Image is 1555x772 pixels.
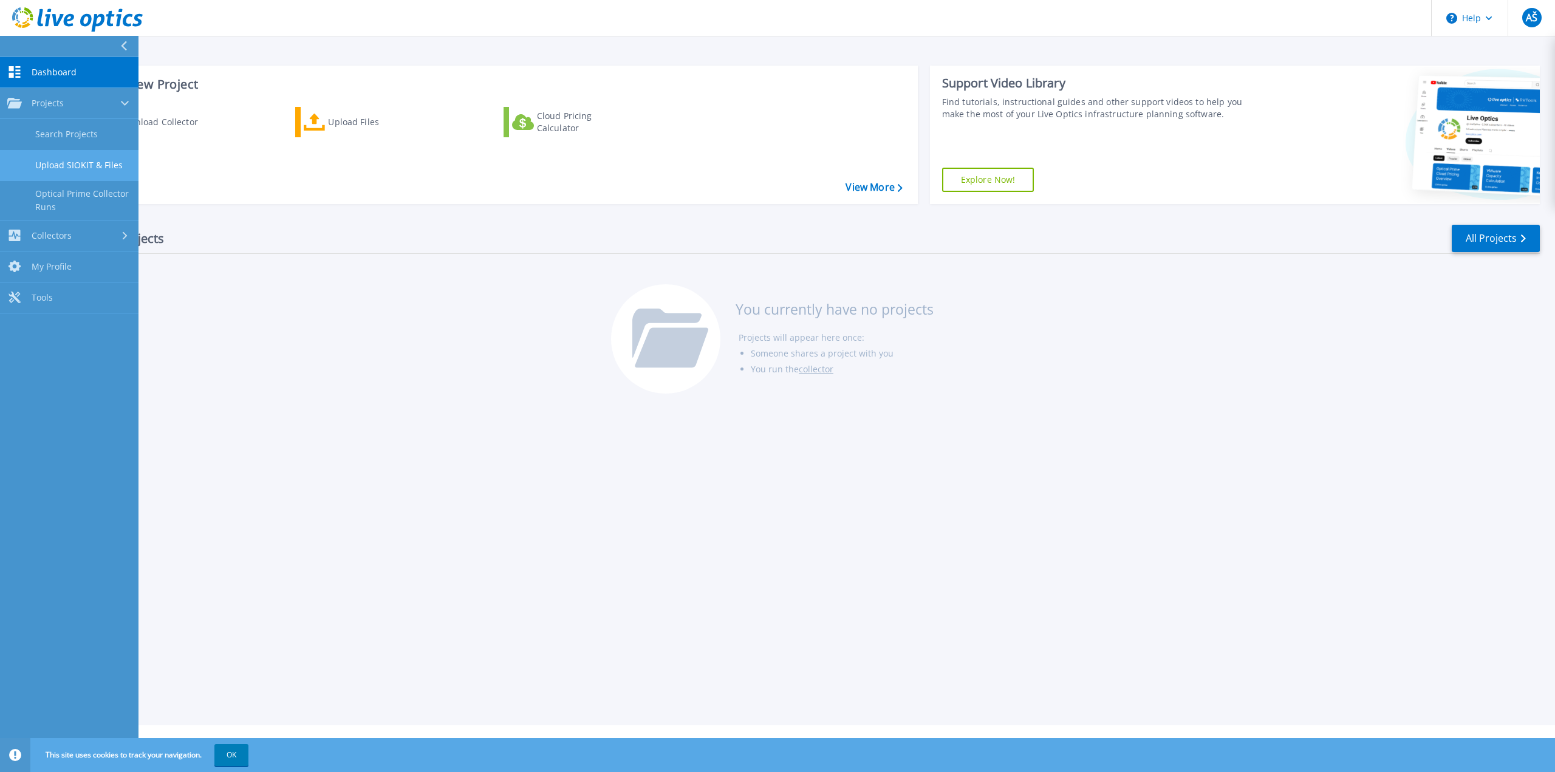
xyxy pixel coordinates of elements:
[32,292,53,303] span: Tools
[295,107,431,137] a: Upload Files
[86,107,222,137] a: Download Collector
[32,98,64,109] span: Projects
[799,363,833,375] a: collector
[537,110,634,134] div: Cloud Pricing Calculator
[86,78,902,91] h3: Start a New Project
[846,182,902,193] a: View More
[1526,13,1537,22] span: AŠ
[32,261,72,272] span: My Profile
[214,744,248,766] button: OK
[33,744,248,766] span: This site uses cookies to track your navigation.
[1452,225,1540,252] a: All Projects
[942,96,1257,120] div: Find tutorials, instructional guides and other support videos to help you make the most of your L...
[942,168,1034,192] a: Explore Now!
[942,75,1257,91] div: Support Video Library
[751,346,934,361] li: Someone shares a project with you
[751,361,934,377] li: You run the
[328,110,425,134] div: Upload Files
[736,302,934,316] h3: You currently have no projects
[32,230,72,241] span: Collectors
[32,67,77,78] span: Dashboard
[117,110,214,134] div: Download Collector
[504,107,639,137] a: Cloud Pricing Calculator
[739,330,934,346] li: Projects will appear here once:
